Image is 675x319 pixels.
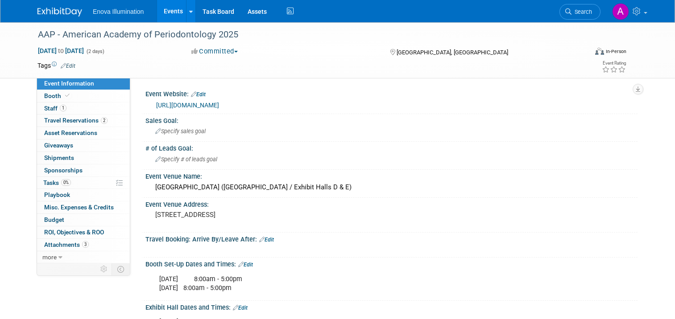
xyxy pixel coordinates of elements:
[37,164,130,176] a: Sponsorships
[37,226,130,238] a: ROI, Objectives & ROO
[153,270,542,297] div: [DATE] 8:00am - 5:00pm [DATE] 8:00am - 5:00pm
[145,301,638,312] div: Exhibit Hall Dates and Times:
[145,142,638,153] div: # of Leads Goal:
[44,129,97,136] span: Asset Reservations
[37,78,130,90] a: Event Information
[37,47,84,55] span: [DATE] [DATE]
[188,47,241,56] button: Committed
[397,49,508,56] span: [GEOGRAPHIC_DATA], [GEOGRAPHIC_DATA]
[44,229,104,236] span: ROI, Objectives & ROO
[101,117,108,124] span: 2
[37,201,130,213] a: Misc. Expenses & Credits
[44,142,73,149] span: Giveaways
[145,198,638,209] div: Event Venue Address:
[82,241,89,248] span: 3
[233,305,248,311] a: Edit
[37,127,130,139] a: Asset Reservations
[37,8,82,16] img: ExhibitDay
[43,179,71,186] span: Tasks
[37,177,130,189] a: Tasks0%
[37,214,130,226] a: Budget
[37,115,130,127] a: Travel Reservations2
[37,102,130,115] a: Staff1
[44,105,66,112] span: Staff
[44,204,114,211] span: Misc. Expenses & Credits
[539,46,626,60] div: Event Format
[61,63,75,69] a: Edit
[42,254,57,261] span: more
[152,180,631,194] div: [GEOGRAPHIC_DATA] ([GEOGRAPHIC_DATA] / Exhibit Halls D & E)
[96,263,112,275] td: Personalize Event Tab Strip
[65,93,70,98] i: Booth reservation complete
[145,170,638,181] div: Event Venue Name:
[112,263,130,275] td: Toggle Event Tabs
[238,262,253,268] a: Edit
[37,61,75,70] td: Tags
[57,47,65,54] span: to
[605,48,626,55] div: In-Person
[37,139,130,151] a: Giveaways
[595,48,604,55] img: Format-Inperson.png
[44,216,64,223] span: Budget
[44,167,83,174] span: Sponsorships
[145,233,638,244] div: Travel Booking: Arrive By/Leave After:
[44,92,71,99] span: Booth
[259,237,274,243] a: Edit
[44,117,108,124] span: Travel Reservations
[44,80,94,87] span: Event Information
[155,156,217,163] span: Specify # of leads goal
[44,241,89,248] span: Attachments
[156,102,219,109] a: [URL][DOMAIN_NAME]
[155,128,206,135] span: Specify sales goal
[145,114,638,125] div: Sales Goal:
[155,211,341,219] pre: [STREET_ADDRESS]
[37,251,130,263] a: more
[559,4,600,20] a: Search
[37,90,130,102] a: Booth
[571,8,592,15] span: Search
[86,49,104,54] span: (2 days)
[60,105,66,111] span: 1
[37,189,130,201] a: Playbook
[602,61,626,65] div: Event Rating
[612,3,629,20] img: Andrea Miller
[37,152,130,164] a: Shipments
[44,154,74,161] span: Shipments
[35,27,576,43] div: AAP - American Academy of Periodontology 2025
[37,239,130,251] a: Attachments3
[145,87,638,99] div: Event Website:
[145,258,638,269] div: Booth Set-Up Dates and Times:
[61,179,71,186] span: 0%
[93,8,144,15] span: Enova Illumination
[44,191,70,198] span: Playbook
[191,91,206,98] a: Edit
